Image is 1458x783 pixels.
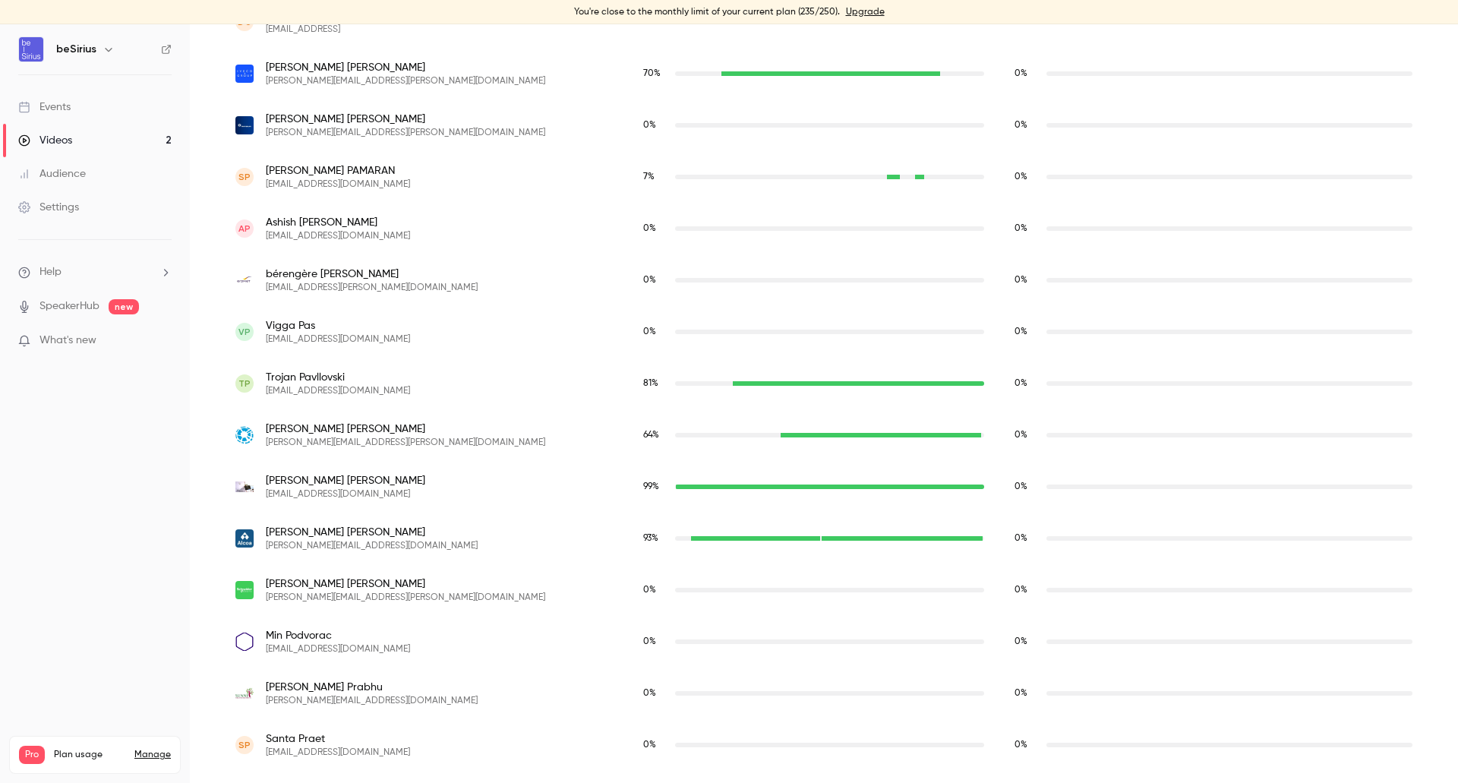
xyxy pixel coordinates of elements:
img: ivecogroup.com [235,65,254,83]
span: 0 % [1015,534,1027,543]
span: Live watch time [643,118,667,132]
span: [PERSON_NAME][EMAIL_ADDRESS][PERSON_NAME][DOMAIN_NAME] [266,437,545,449]
span: Live watch time [643,687,667,700]
span: Plan usage [54,749,125,761]
span: 81 % [643,379,658,388]
img: minsur.com [235,116,254,134]
li: help-dropdown-opener [18,264,172,280]
span: [PERSON_NAME] [PERSON_NAME] [266,525,478,540]
span: 0 % [1015,482,1027,491]
span: Replay watch time [1015,325,1039,339]
div: Settings [18,200,79,215]
span: Replay watch time [1015,583,1039,597]
img: opalanz.com [235,632,254,652]
span: Live watch time [643,170,667,184]
span: new [109,299,139,314]
span: [PERSON_NAME][EMAIL_ADDRESS][DOMAIN_NAME] [266,695,478,707]
span: [EMAIL_ADDRESS] [266,24,340,36]
img: se.com [235,581,254,599]
span: Live watch time [643,635,667,649]
span: [PERSON_NAME] [PERSON_NAME] [266,473,425,488]
span: 70 % [643,69,661,78]
span: Live watch time [643,480,667,494]
span: 0 % [1015,121,1027,130]
div: Events [18,99,71,115]
div: minja.podvorac@opalanz.com [220,616,1428,668]
span: Help [39,264,62,280]
span: 0 % [1015,431,1027,440]
span: 0 % [1015,69,1027,78]
span: Replay watch time [1015,428,1039,442]
span: 0 % [643,637,656,646]
a: Manage [134,749,171,761]
div: cristina.pennisi@a2a.it [220,409,1428,461]
div: mappereira@oli-world.com [220,461,1428,513]
span: 0 % [643,276,656,285]
span: Live watch time [643,273,667,287]
span: AP [238,222,251,235]
span: [PERSON_NAME][EMAIL_ADDRESS][PERSON_NAME][DOMAIN_NAME] [266,127,545,139]
span: TP [238,377,251,390]
span: 0 % [1015,172,1027,182]
img: eramet.com [235,271,254,289]
span: SP [238,170,251,184]
span: [EMAIL_ADDRESS][DOMAIN_NAME] [266,747,410,759]
span: Replay watch time [1015,377,1039,390]
span: Live watch time [643,67,667,81]
span: Live watch time [643,583,667,597]
div: ashishpandya221@gmail.com [220,203,1428,254]
span: Replay watch time [1015,67,1039,81]
span: Replay watch time [1015,635,1039,649]
span: 0 % [1015,586,1027,595]
div: nivedita@sunneorg.no [220,668,1428,719]
span: 0 % [643,740,656,750]
span: 93 % [643,534,658,543]
div: berengere.papin@eramet.com [220,254,1428,306]
span: [PERSON_NAME] Prabhu [266,680,478,695]
div: mattia.pagliaro@ivecogroup.com [220,48,1428,99]
span: Min Podvorac [266,628,410,643]
span: 0 % [1015,224,1027,233]
img: oli-world.com [235,481,254,492]
span: [EMAIL_ADDRESS][DOMAIN_NAME] [266,178,410,191]
span: [EMAIL_ADDRESS][DOMAIN_NAME] [266,230,410,242]
span: Replay watch time [1015,480,1039,494]
span: Santa Praet [266,731,410,747]
span: [PERSON_NAME][EMAIL_ADDRESS][PERSON_NAME][DOMAIN_NAME] [266,592,545,604]
span: Replay watch time [1015,738,1039,752]
span: Live watch time [643,325,667,339]
span: Replay watch time [1015,687,1039,700]
span: [EMAIL_ADDRESS][DOMAIN_NAME] [266,333,410,346]
span: What's new [39,333,96,349]
span: 7 % [643,172,655,182]
span: [PERSON_NAME] [PERSON_NAME] [266,421,545,437]
div: Audience [18,166,86,182]
div: viggapas@gmail.com [220,306,1428,358]
img: sunneorg.no [235,684,254,702]
span: Live watch time [643,738,667,752]
img: a2a.it [235,426,254,444]
span: Replay watch time [1015,118,1039,132]
div: info@daba-data.com [220,719,1428,771]
span: [PERSON_NAME] [PERSON_NAME] [266,60,545,75]
span: 0 % [1015,379,1027,388]
span: [PERSON_NAME][EMAIL_ADDRESS][DOMAIN_NAME] [266,540,478,552]
div: tpavllovski@yahoo.com [220,358,1428,409]
span: 0 % [643,121,656,130]
span: 0 % [643,327,656,336]
span: 0 % [643,689,656,698]
span: [PERSON_NAME] [PERSON_NAME] [266,112,545,127]
span: 0 % [1015,276,1027,285]
h6: beSirius [56,42,96,57]
span: [EMAIL_ADDRESS][DOMAIN_NAME] [266,488,425,500]
span: [EMAIL_ADDRESS][PERSON_NAME][DOMAIN_NAME] [266,282,478,294]
div: katherine.palma@minsur.com [220,99,1428,151]
span: Replay watch time [1015,273,1039,287]
span: Live watch time [643,222,667,235]
span: [PERSON_NAME] [PERSON_NAME] [266,576,545,592]
span: bérengère [PERSON_NAME] [266,267,478,282]
span: [PERSON_NAME] PAMARAN [266,163,410,178]
div: juliete.pereira2@alcoa.com [220,513,1428,564]
span: Trojan Pavllovski [266,370,410,385]
span: Live watch time [643,377,667,390]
